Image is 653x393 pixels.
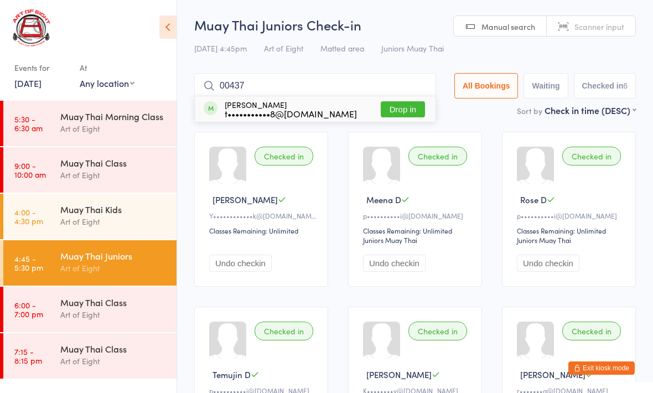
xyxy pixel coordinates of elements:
[381,43,444,54] span: Juniors Muay Thai
[363,235,417,245] div: Juniors Muay Thai
[381,101,425,117] button: Drop in
[517,105,542,116] label: Sort by
[60,122,167,135] div: Art of Eight
[60,203,167,215] div: Muay Thai Kids
[363,255,426,272] button: Undo checkin
[60,343,167,355] div: Muay Thai Class
[60,262,167,275] div: Art of Eight
[545,104,636,116] div: Check in time (DESC)
[568,361,635,375] button: Exit kiosk mode
[366,194,401,205] span: Meena D
[80,77,134,89] div: Any location
[60,157,167,169] div: Muay Thai Class
[14,59,69,77] div: Events for
[14,347,42,365] time: 7:15 - 8:15 pm
[255,147,313,166] div: Checked in
[194,43,247,54] span: [DATE] 4:45pm
[408,322,467,340] div: Checked in
[517,255,579,272] button: Undo checkin
[454,73,519,99] button: All Bookings
[520,369,585,380] span: [PERSON_NAME]
[60,215,167,228] div: Art of Eight
[3,287,177,332] a: 6:00 -7:00 pmMuay Thai ClassArt of Eight
[562,147,621,166] div: Checked in
[3,101,177,146] a: 5:30 -6:30 amMuay Thai Morning ClassArt of Eight
[3,194,177,239] a: 4:00 -4:30 pmMuay Thai KidsArt of Eight
[14,301,43,318] time: 6:00 - 7:00 pm
[194,15,636,34] h2: Muay Thai Juniors Check-in
[80,59,134,77] div: At
[520,194,547,205] span: Rose D
[11,8,53,48] img: Art of Eight
[60,355,167,368] div: Art of Eight
[3,147,177,193] a: 9:00 -10:00 amMuay Thai ClassArt of Eight
[562,322,621,340] div: Checked in
[3,333,177,379] a: 7:15 -8:15 pmMuay Thai ClassArt of Eight
[524,73,568,99] button: Waiting
[3,240,177,286] a: 4:45 -5:30 pmMuay Thai JuniorsArt of Eight
[209,226,317,235] div: Classes Remaining: Unlimited
[209,255,272,272] button: Undo checkin
[225,100,357,118] div: [PERSON_NAME]
[366,369,432,380] span: [PERSON_NAME]
[60,308,167,321] div: Art of Eight
[209,211,317,220] div: Y••••••••••••k@[DOMAIN_NAME]
[574,73,636,99] button: Checked in6
[14,208,43,225] time: 4:00 - 4:30 pm
[60,169,167,182] div: Art of Eight
[14,115,43,132] time: 5:30 - 6:30 am
[60,250,167,262] div: Muay Thai Juniors
[517,226,624,235] div: Classes Remaining: Unlimited
[408,147,467,166] div: Checked in
[213,369,251,380] span: Temujin D
[60,110,167,122] div: Muay Thai Morning Class
[194,73,436,99] input: Search
[264,43,303,54] span: Art of Eight
[623,81,628,90] div: 6
[14,77,42,89] a: [DATE]
[517,211,624,220] div: p••••••••••i@[DOMAIN_NAME]
[60,296,167,308] div: Muay Thai Class
[14,161,46,179] time: 9:00 - 10:00 am
[363,226,470,235] div: Classes Remaining: Unlimited
[320,43,364,54] span: Matted area
[225,109,357,118] div: t•••••••••••8@[DOMAIN_NAME]
[213,194,278,205] span: [PERSON_NAME]
[574,21,624,32] span: Scanner input
[255,322,313,340] div: Checked in
[517,235,571,245] div: Juniors Muay Thai
[363,211,470,220] div: p••••••••••i@[DOMAIN_NAME]
[14,254,43,272] time: 4:45 - 5:30 pm
[481,21,535,32] span: Manual search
